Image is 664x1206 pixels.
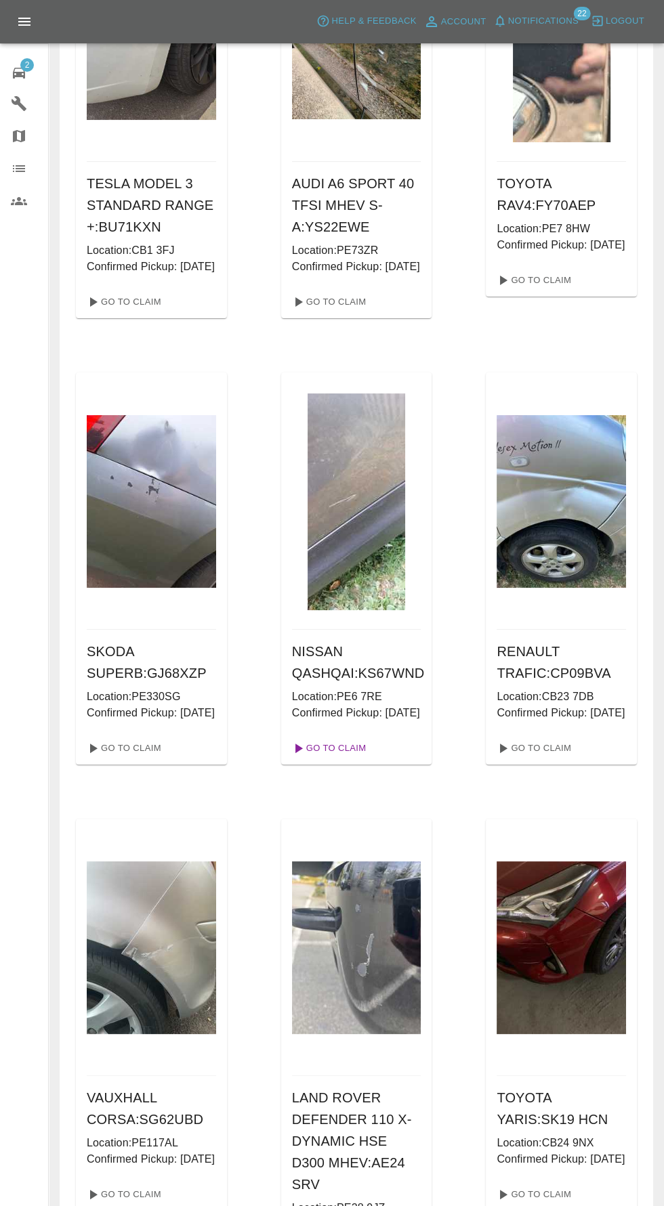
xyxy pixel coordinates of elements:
[87,1087,216,1130] h6: VAUXHALL CORSA : SG62UBD
[87,1135,216,1151] p: Location: PE117AL
[420,11,490,33] a: Account
[497,689,626,705] p: Location: CB23 7DB
[81,291,165,313] a: Go To Claim
[491,1184,575,1205] a: Go To Claim
[497,221,626,237] p: Location: PE7 8HW
[292,173,421,238] h6: AUDI A6 SPORT 40 TFSI MHEV S-A : YS22EWE
[587,11,648,32] button: Logout
[490,11,582,32] button: Notifications
[497,705,626,721] p: Confirmed Pickup: [DATE]
[497,1135,626,1151] p: Location: CB24 9NX
[606,14,644,29] span: Logout
[87,641,216,684] h6: SKODA SUPERB : GJ68XZP
[292,689,421,705] p: Location: PE6 7RE
[87,259,216,275] p: Confirmed Pickup: [DATE]
[497,173,626,216] h6: TOYOTA RAV4 : FY70AEP
[20,58,34,72] span: 2
[292,705,421,721] p: Confirmed Pickup: [DATE]
[441,14,486,30] span: Account
[292,1087,421,1195] h6: LAND ROVER DEFENDER 110 X-DYNAMIC HSE D300 MHEV : AE24 SRV
[497,1087,626,1130] h6: TOYOTA YARIS : SK19 HCN
[87,1151,216,1167] p: Confirmed Pickup: [DATE]
[8,5,41,38] button: Open drawer
[491,270,575,291] a: Go To Claim
[497,237,626,253] p: Confirmed Pickup: [DATE]
[87,689,216,705] p: Location: PE330SG
[87,242,216,259] p: Location: CB1 3FJ
[87,705,216,721] p: Confirmed Pickup: [DATE]
[497,1151,626,1167] p: Confirmed Pickup: [DATE]
[81,737,165,759] a: Go To Claim
[287,291,370,313] a: Go To Claim
[508,14,579,29] span: Notifications
[87,173,216,238] h6: TESLA MODEL 3 STANDARD RANGE + : BU71KXN
[497,641,626,684] h6: RENAULT TRAFIC : CP09BVA
[292,259,421,275] p: Confirmed Pickup: [DATE]
[491,737,575,759] a: Go To Claim
[287,737,370,759] a: Go To Claim
[292,242,421,259] p: Location: PE73ZR
[331,14,416,29] span: Help & Feedback
[313,11,419,32] button: Help & Feedback
[573,7,590,20] span: 22
[81,1184,165,1205] a: Go To Claim
[292,641,421,684] h6: NISSAN QASHQAI : KS67WND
